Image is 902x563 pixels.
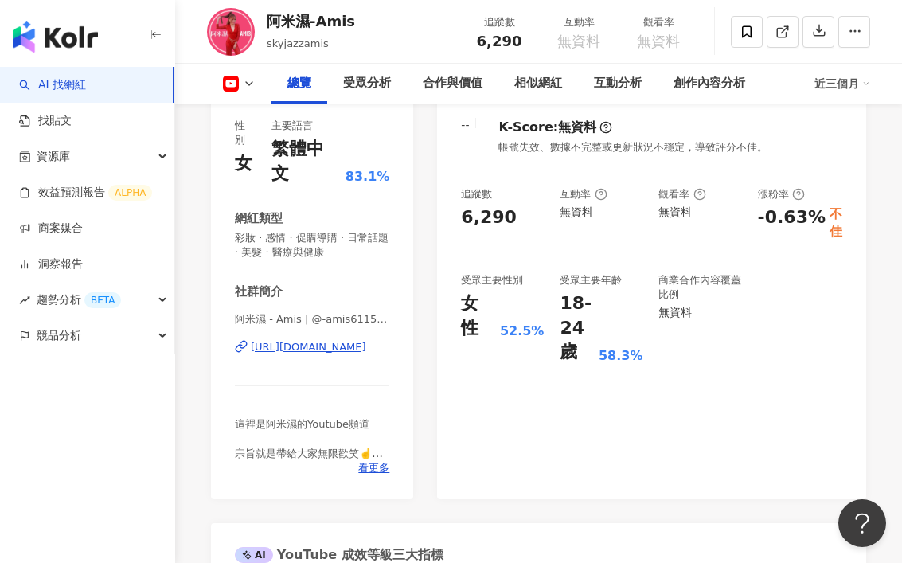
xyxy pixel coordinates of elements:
[235,119,256,147] div: 性別
[346,168,390,186] span: 83.1%
[19,295,30,306] span: rise
[37,139,70,174] span: 資源庫
[628,14,689,30] div: 觀看率
[477,33,522,49] span: 6,290
[560,187,607,201] div: 互動率
[271,137,342,186] div: 繁體中文
[461,291,496,341] div: 女性
[498,140,767,154] div: 帳號失效、數據不完整或更新狀況不穩定，導致評分不佳。
[37,318,81,354] span: 競品分析
[251,340,366,354] div: [URL][DOMAIN_NAME]
[19,185,152,201] a: 效益預測報告ALPHA
[235,283,283,300] div: 社群簡介
[461,273,523,287] div: 受眾主要性別
[658,306,692,319] div: 無資料
[423,74,482,93] div: 合作與價值
[19,113,72,129] a: 找貼文
[19,221,83,237] a: 商案媒合
[658,205,692,218] div: 無資料
[267,11,355,31] div: 阿米濕-Amis
[235,547,273,563] div: AI
[469,14,529,30] div: 追蹤數
[838,499,886,547] iframe: Help Scout Beacon - Open
[235,210,283,227] div: 網紅類型
[594,74,642,93] div: 互動分析
[235,340,389,354] a: [URL][DOMAIN_NAME]
[549,14,609,30] div: 互動率
[358,461,389,475] span: 看更多
[599,347,643,365] div: 58.3%
[461,187,492,201] div: 追蹤數
[758,205,826,230] div: -0.63%
[207,8,255,56] img: KOL Avatar
[557,33,600,49] span: 無資料
[814,71,870,96] div: 近三個月
[287,74,311,93] div: 總覽
[560,291,595,365] div: 18-24 歲
[758,187,805,201] div: 漲粉率
[637,33,680,49] span: 無資料
[37,282,121,318] span: 趨勢分析
[658,273,741,302] div: 商業合作內容覆蓋比例
[13,21,98,53] img: logo
[235,231,389,260] span: 彩妝 · 感情 · 促購導購 · 日常話題 · 美髮 · 醫療與健康
[19,256,83,272] a: 洞察報告
[514,74,562,93] div: 相似網紅
[235,151,252,176] div: 女
[498,119,612,136] div: K-Score :
[271,119,313,133] div: 主要語言
[461,205,517,230] div: 6,290
[461,119,469,131] div: --
[558,119,596,136] div: 無資料
[500,323,545,340] div: 52.5%
[19,77,86,93] a: searchAI 找網紅
[830,205,842,241] div: 不佳
[560,273,622,287] div: 受眾主要年齡
[674,74,745,93] div: 創作內容分析
[560,205,593,218] div: 無資料
[658,187,705,201] div: 觀看率
[343,74,391,93] div: 受眾分析
[84,292,121,308] div: BETA
[267,37,329,49] span: skyjazzamis
[235,312,389,326] span: 阿米濕 - Amis | @-amis6115 | UCmLAw1UZMuSe3W0TMEqUqhg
